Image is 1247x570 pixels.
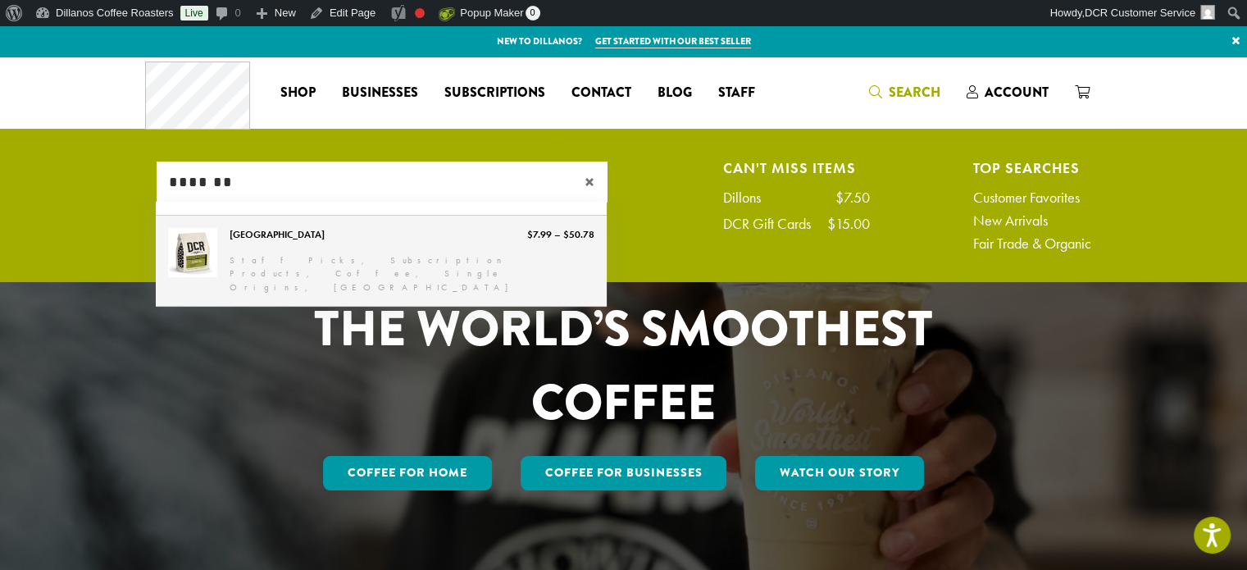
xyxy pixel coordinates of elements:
[973,162,1091,174] h4: Top Searches
[973,236,1091,251] a: Fair Trade & Organic
[973,190,1091,205] a: Customer Favorites
[267,80,329,106] a: Shop
[723,162,870,174] h4: Can't Miss Items
[723,217,827,231] div: DCR Gift Cards
[889,83,940,102] span: Search
[856,79,953,106] a: Search
[585,172,608,192] span: ×
[835,190,870,205] div: $7.50
[1225,26,1247,56] a: ×
[526,6,540,21] span: 0
[705,80,768,106] a: Staff
[1085,7,1195,19] span: DCR Customer Service
[827,217,870,231] div: $15.00
[571,83,631,103] span: Contact
[264,218,984,440] h1: CELEBRATING 33 YEARS OF THE WORLD’S SMOOTHEST COFFEE
[973,213,1091,228] a: New Arrivals
[415,8,425,18] div: Focus keyphrase not set
[521,456,727,490] a: Coffee For Businesses
[323,456,492,490] a: Coffee for Home
[342,83,418,103] span: Businesses
[718,83,755,103] span: Staff
[658,83,692,103] span: Blog
[180,6,208,21] a: Live
[595,34,751,48] a: Get started with our best seller
[280,83,316,103] span: Shop
[444,83,545,103] span: Subscriptions
[985,83,1049,102] span: Account
[723,190,777,205] div: Dillons
[755,456,924,490] a: Watch Our Story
